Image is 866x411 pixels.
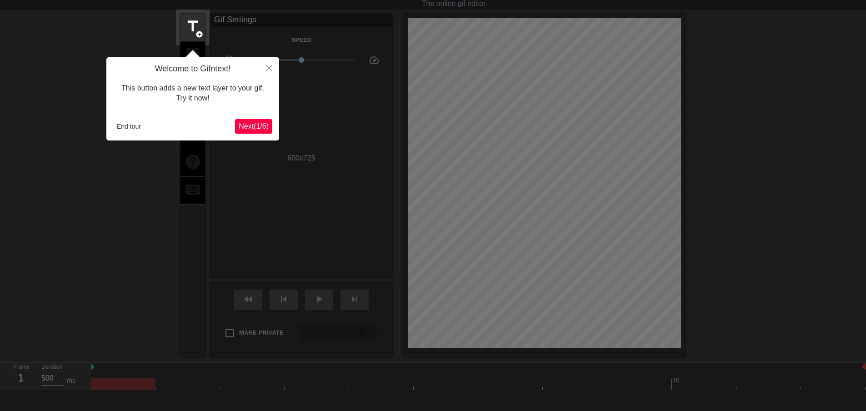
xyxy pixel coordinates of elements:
[113,120,145,133] button: End tour
[113,74,272,113] div: This button adds a new text layer to your gif. Try it now!
[113,64,272,74] h4: Welcome to Gifntext!
[239,122,269,130] span: Next ( 1 / 6 )
[259,57,279,78] button: Close
[235,119,272,134] button: Next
